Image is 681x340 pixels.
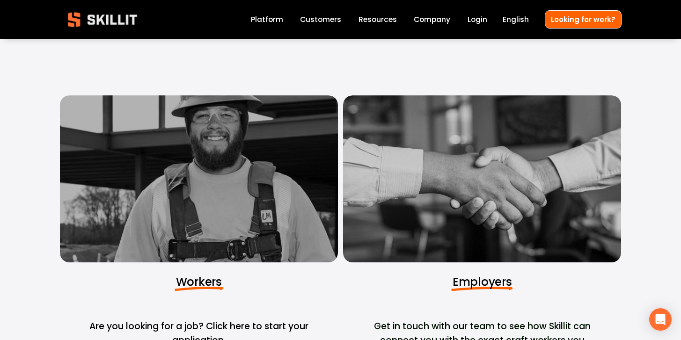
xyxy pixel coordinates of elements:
a: Looking for work? [545,10,622,29]
a: Login [468,13,487,26]
span: Workers [176,274,222,289]
span: Employers [453,274,512,289]
a: Customers [300,13,341,26]
a: Platform [251,13,283,26]
div: language picker [503,13,529,26]
span: English [503,14,529,25]
div: Open Intercom Messenger [649,308,672,331]
a: folder dropdown [359,13,397,26]
a: Company [414,13,450,26]
img: Skillit [60,6,145,34]
span: Resources [359,14,397,25]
